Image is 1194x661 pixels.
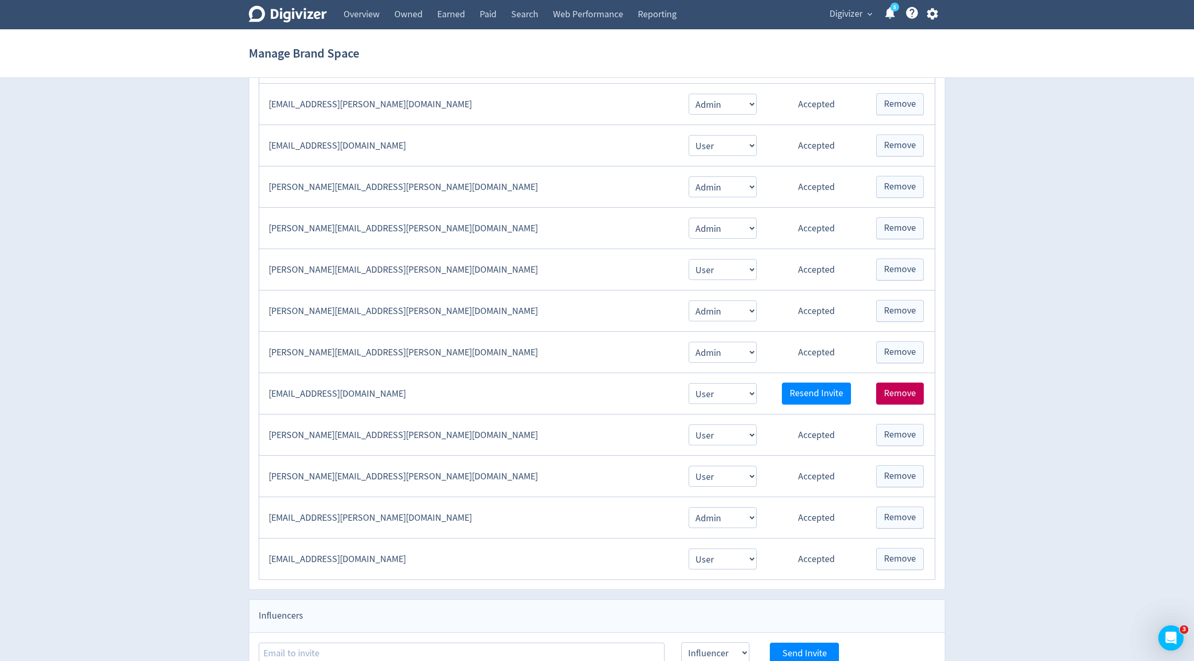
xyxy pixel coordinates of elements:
span: Remove [884,348,916,357]
h1: Manage Brand Space [249,37,359,70]
span: Remove [884,306,916,316]
div: Influencers [249,600,945,632]
span: Remove [884,182,916,192]
button: Remove [876,135,924,156]
button: Remove [876,507,924,529]
span: Remove [884,472,916,481]
td: [PERSON_NAME][EMAIL_ADDRESS][PERSON_NAME][DOMAIN_NAME] [259,414,678,456]
span: Remove [884,513,916,522]
span: Remove [884,223,916,233]
td: [EMAIL_ADDRESS][DOMAIN_NAME] [259,125,678,166]
button: Remove [876,300,924,322]
button: Remove [876,465,924,487]
td: [PERSON_NAME][EMAIL_ADDRESS][PERSON_NAME][DOMAIN_NAME] [259,249,678,290]
td: [PERSON_NAME][EMAIL_ADDRESS][PERSON_NAME][DOMAIN_NAME] [259,332,678,373]
iframe: Intercom live chat [1158,625,1184,651]
td: [EMAIL_ADDRESS][PERSON_NAME][DOMAIN_NAME] [259,497,678,539]
span: Remove [884,265,916,274]
span: Remove [884,389,916,398]
button: Digivizer [826,6,875,23]
span: Digivizer [830,6,863,23]
span: Remove [884,554,916,564]
td: Accepted [767,414,865,456]
span: Remove [884,430,916,440]
button: Remove [876,217,924,239]
td: Accepted [767,166,865,208]
td: Accepted [767,497,865,539]
td: Accepted [767,332,865,373]
button: Remove [876,176,924,198]
span: Remove [884,99,916,109]
td: [PERSON_NAME][EMAIL_ADDRESS][PERSON_NAME][DOMAIN_NAME] [259,208,678,249]
td: Accepted [767,84,865,125]
td: Accepted [767,539,865,580]
td: [PERSON_NAME][EMAIL_ADDRESS][PERSON_NAME][DOMAIN_NAME] [259,166,678,208]
td: Accepted [767,249,865,290]
span: 3 [1180,625,1188,634]
button: Remove [876,93,924,115]
button: Resend Invite [782,383,851,405]
button: Remove [876,259,924,281]
td: Accepted [767,125,865,166]
span: Send Invite [782,649,827,658]
td: [EMAIL_ADDRESS][PERSON_NAME][DOMAIN_NAME] [259,84,678,125]
button: Remove [876,341,924,363]
span: Resend Invite [790,389,843,398]
td: [EMAIL_ADDRESS][DOMAIN_NAME] [259,539,678,580]
td: Accepted [767,208,865,249]
button: Remove [876,383,924,405]
td: [PERSON_NAME][EMAIL_ADDRESS][PERSON_NAME][DOMAIN_NAME] [259,290,678,332]
td: [EMAIL_ADDRESS][DOMAIN_NAME] [259,373,678,414]
td: Accepted [767,290,865,332]
button: Remove [876,548,924,570]
button: Remove [876,424,924,446]
span: expand_more [865,9,875,19]
td: Accepted [767,456,865,497]
a: 5 [890,3,899,12]
span: Remove [884,141,916,150]
text: 5 [893,4,896,11]
td: [PERSON_NAME][EMAIL_ADDRESS][PERSON_NAME][DOMAIN_NAME] [259,456,678,497]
